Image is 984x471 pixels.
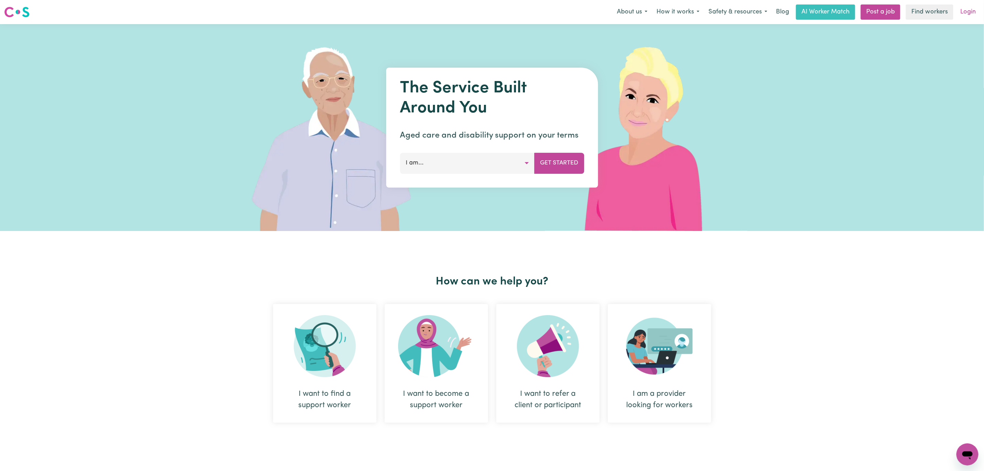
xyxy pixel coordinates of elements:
[398,315,475,377] img: Become Worker
[4,6,30,18] img: Careseekers logo
[4,4,30,20] a: Careseekers logo
[956,443,978,465] iframe: Button to launch messaging window, conversation in progress
[626,315,693,377] img: Provider
[861,4,900,20] a: Post a job
[956,4,980,20] a: Login
[772,4,793,20] a: Blog
[624,388,695,411] div: I am a provider looking for workers
[517,315,579,377] img: Refer
[401,388,472,411] div: I want to become a support worker
[290,388,360,411] div: I want to find a support worker
[400,153,535,173] button: I am...
[400,129,584,142] p: Aged care and disability support on your terms
[704,5,772,19] button: Safety & resources
[294,315,356,377] img: Search
[534,153,584,173] button: Get Started
[400,79,584,118] h1: The Service Built Around You
[608,304,711,423] div: I am a provider looking for workers
[652,5,704,19] button: How it works
[906,4,953,20] a: Find workers
[612,5,652,19] button: About us
[269,275,715,288] h2: How can we help you?
[513,388,583,411] div: I want to refer a client or participant
[796,4,855,20] a: AI Worker Match
[385,304,488,423] div: I want to become a support worker
[496,304,600,423] div: I want to refer a client or participant
[273,304,376,423] div: I want to find a support worker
